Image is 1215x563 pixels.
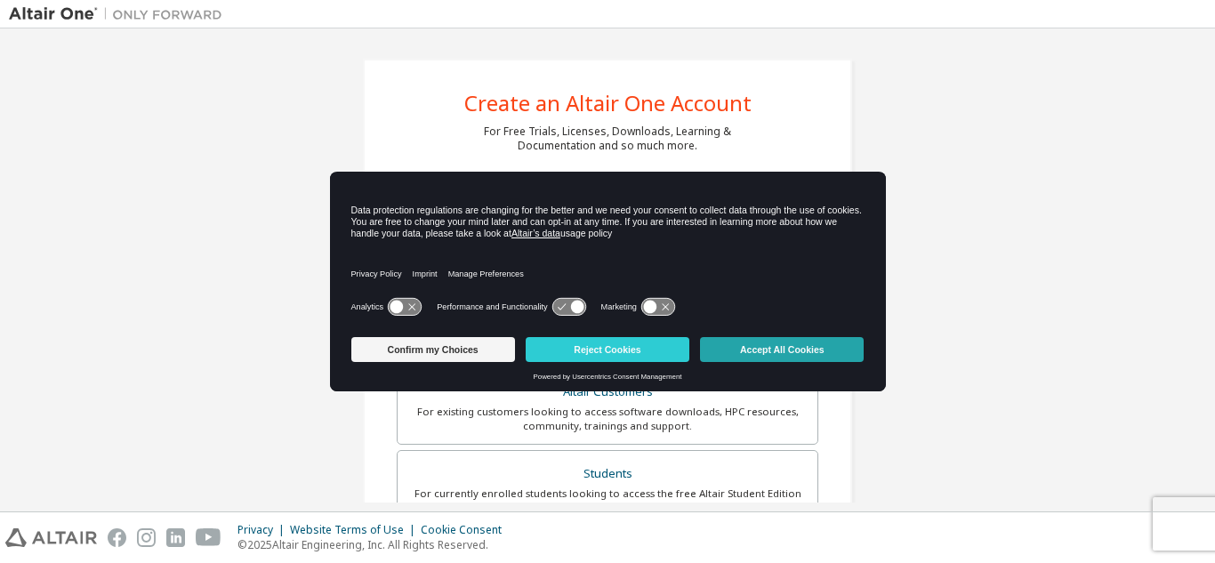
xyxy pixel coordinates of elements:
img: Altair One [9,5,231,23]
p: © 2025 Altair Engineering, Inc. All Rights Reserved. [237,537,512,552]
div: Altair Customers [408,380,807,405]
img: instagram.svg [137,528,156,547]
div: Create an Altair One Account [464,92,752,114]
div: Cookie Consent [421,523,512,537]
div: For currently enrolled students looking to access the free Altair Student Edition bundle and all ... [408,487,807,515]
div: For existing customers looking to access software downloads, HPC resources, community, trainings ... [408,405,807,433]
div: Students [408,462,807,487]
div: Privacy [237,523,290,537]
img: linkedin.svg [166,528,185,547]
img: altair_logo.svg [5,528,97,547]
img: facebook.svg [108,528,126,547]
img: youtube.svg [196,528,221,547]
div: For Free Trials, Licenses, Downloads, Learning & Documentation and so much more. [484,125,731,153]
div: Website Terms of Use [290,523,421,537]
